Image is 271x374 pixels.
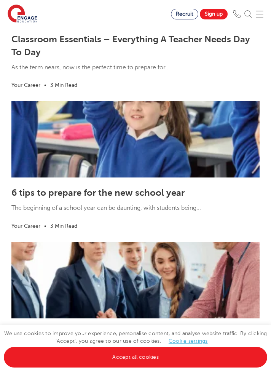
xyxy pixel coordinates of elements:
img: Engage Education [8,5,37,24]
a: Recruit [171,9,198,19]
li: • [40,81,50,90]
span: Recruit [176,11,193,17]
a: Classroom Essentials – Everything A Teacher Needs Day To Day [11,34,250,58]
img: Search [244,10,252,18]
span: We use cookies to improve your experience, personalise content, and analyse website traffic. By c... [4,331,267,360]
p: As the term nears, now is the perfect time to prepare for... [11,62,260,80]
p: The beginning of a school year can be daunting, with students being... [11,203,260,221]
a: Sign up [200,9,228,19]
a: Cookie settings [169,338,208,344]
li: 3 Min Read [50,81,77,90]
li: • [40,222,50,230]
li: Your Career [11,222,40,230]
li: Your Career [11,81,40,90]
img: Mobile Menu [256,10,263,18]
li: 3 Min Read [50,222,77,230]
a: 6 tips to prepare for the new school year [11,187,185,198]
a: Accept all cookies [4,347,267,368]
img: Phone [233,10,241,18]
